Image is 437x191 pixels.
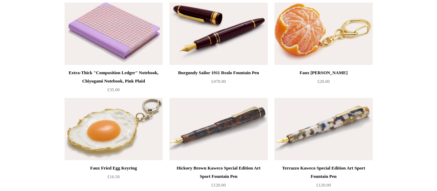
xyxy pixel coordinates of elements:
[169,2,267,65] img: Burgundy Sailor 1911 Realo Fountain Pen
[169,98,267,160] a: Hickory Brown Kaweco Special Edition Art Sport Fountain Pen Hickory Brown Kaweco Special Edition ...
[65,98,163,160] img: Faux Fried Egg Keyring
[169,98,267,160] img: Hickory Brown Kaweco Special Edition Art Sport Fountain Pen
[274,69,372,97] a: Faux [PERSON_NAME] £20.00
[107,87,120,92] span: £35.00
[171,69,266,77] div: Burgundy Sailor 1911 Realo Fountain Pen
[317,79,330,84] span: £20.00
[66,164,161,172] div: Faux Fried Egg Keyring
[274,2,372,65] img: Faux Clementine Keyring
[276,69,371,77] div: Faux [PERSON_NAME]
[65,2,163,65] img: Extra-Thick "Composition Ledger" Notebook, Chiyogami Notebook, Pink Plaid
[65,98,163,160] a: Faux Fried Egg Keyring Faux Fried Egg Keyring
[211,182,226,188] span: £120.00
[274,98,372,160] img: Terrazzo Kaweco Special Edition Art Sport Fountain Pen
[169,69,267,97] a: Burgundy Sailor 1911 Realo Fountain Pen £470.00
[316,182,331,188] span: £120.00
[171,164,266,181] div: Hickory Brown Kaweco Special Edition Art Sport Fountain Pen
[274,2,372,65] a: Faux Clementine Keyring Faux Clementine Keyring
[274,98,372,160] a: Terrazzo Kaweco Special Edition Art Sport Fountain Pen Terrazzo Kaweco Special Edition Art Sport ...
[66,69,161,85] div: Extra-Thick "Composition Ledger" Notebook, Chiyogami Notebook, Pink Plaid
[107,174,120,179] span: £16.50
[276,164,371,181] div: Terrazzo Kaweco Special Edition Art Sport Fountain Pen
[65,69,163,97] a: Extra-Thick "Composition Ledger" Notebook, Chiyogami Notebook, Pink Plaid £35.00
[65,2,163,65] a: Extra-Thick "Composition Ledger" Notebook, Chiyogami Notebook, Pink Plaid Extra-Thick "Compositio...
[169,2,267,65] a: Burgundy Sailor 1911 Realo Fountain Pen Burgundy Sailor 1911 Realo Fountain Pen
[211,79,226,84] span: £470.00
